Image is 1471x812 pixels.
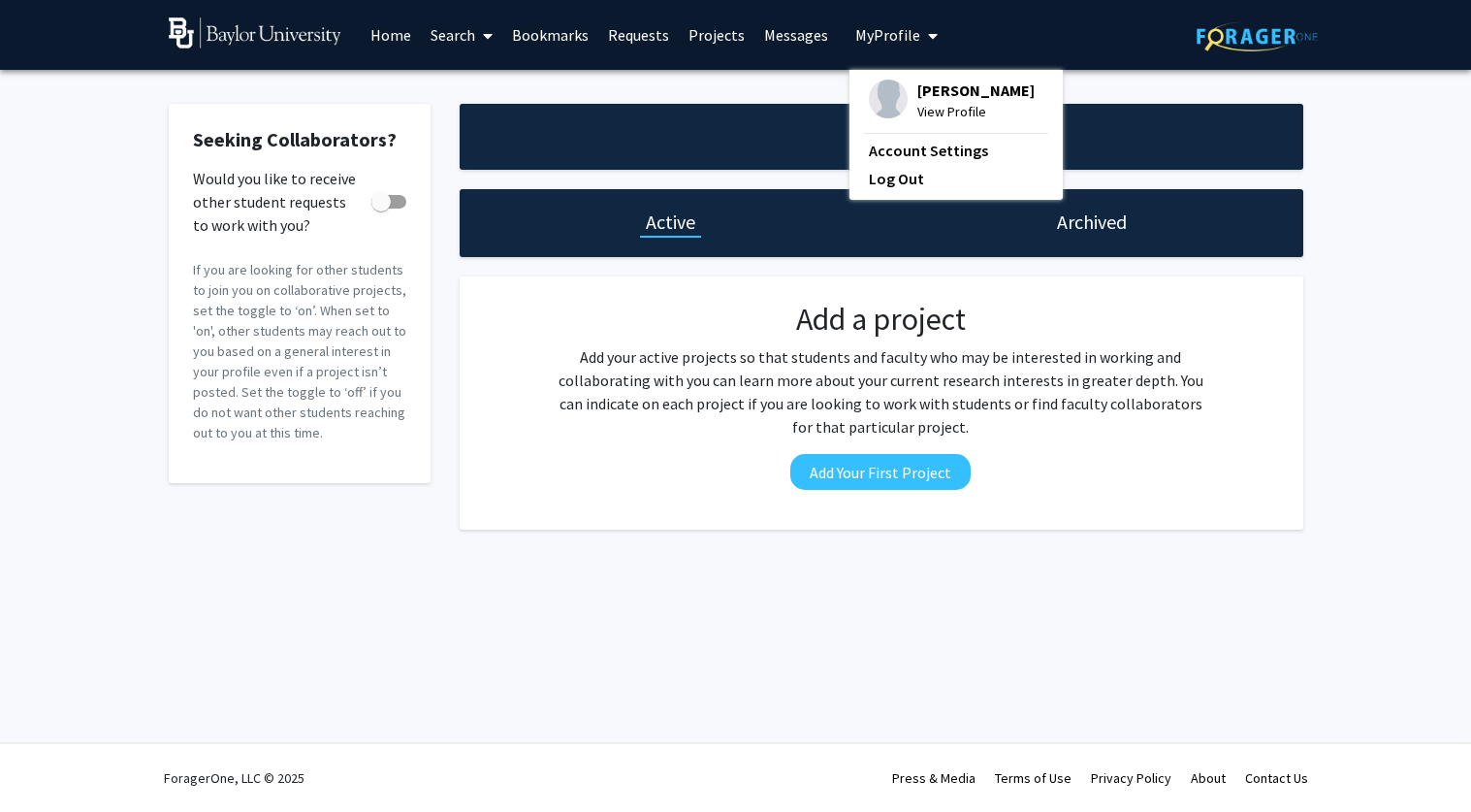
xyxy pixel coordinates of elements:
[1057,209,1127,236] h1: Archived
[193,167,364,237] span: Would you like to receive other student requests to work with you?
[995,769,1071,787] a: Terms of Use
[869,80,1035,122] div: Profile Picture[PERSON_NAME]View Profile
[1091,769,1171,787] a: Privacy Policy
[646,209,695,236] h1: Active
[15,725,82,797] iframe: Chat
[1191,769,1226,787] a: About
[869,167,1043,190] a: Log Out
[552,345,1209,438] p: Add your active projects so that students and faculty who may be interested in working and collab...
[361,1,421,69] a: Home
[855,25,920,45] span: My Profile
[598,1,679,69] a: Requests
[917,101,1035,122] span: View Profile
[193,128,406,151] h2: Seeking Collaborators?
[790,454,971,490] button: Add Your First Project
[847,123,914,150] h1: Projects
[164,744,304,812] div: ForagerOne, LLC © 2025
[169,17,342,49] img: Baylor University Logo
[869,139,1043,162] a: Account Settings
[1245,769,1308,787] a: Contact Us
[917,80,1035,101] span: [PERSON_NAME]
[892,769,975,787] a: Press & Media
[421,1,502,69] a: Search
[679,1,754,69] a: Projects
[193,260,406,443] p: If you are looking for other students to join you on collaborative projects, set the toggle to ‘o...
[502,1,598,69] a: Bookmarks
[869,80,908,118] img: Profile Picture
[1197,21,1318,51] img: ForagerOne Logo
[552,301,1209,338] h2: Add a project
[754,1,838,69] a: Messages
